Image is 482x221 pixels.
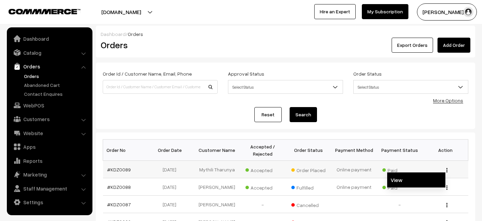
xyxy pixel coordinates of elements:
[22,73,90,80] a: Orders
[9,99,90,112] a: WebPOS
[9,32,90,45] a: Dashboard
[446,185,447,190] img: Menu
[382,165,417,174] span: Paid
[254,107,282,122] a: Reset
[463,7,473,17] img: user
[240,140,286,161] th: Accepted / Rejected
[103,140,149,161] th: Order No
[382,182,417,191] span: Paid
[291,200,326,209] span: Cancelled
[291,165,326,174] span: Order Placed
[107,201,131,207] a: #KDZ0087
[101,31,126,37] a: Dashboard
[9,47,90,59] a: Catalog
[387,172,445,187] a: View
[194,178,240,196] td: [PERSON_NAME]
[9,182,90,195] a: Staff Management
[291,182,326,191] span: Fulfilled
[437,38,470,53] a: Add Order
[433,97,463,103] a: More Options
[422,140,468,161] th: Action
[149,140,194,161] th: Order Date
[353,80,468,94] span: Select Status
[331,140,377,161] th: Payment Method
[417,3,477,21] button: [PERSON_NAME] S…
[362,4,408,19] a: My Subscription
[22,90,90,97] a: Contact Enquires
[290,107,317,122] button: Search
[314,4,356,19] a: Hire an Expert
[245,182,280,191] span: Accepted
[286,140,331,161] th: Order Status
[9,168,90,181] a: Marketing
[107,167,131,172] a: #KDZ0089
[194,196,240,213] td: [PERSON_NAME]
[9,155,90,167] a: Reports
[9,141,90,153] a: Apps
[101,30,470,38] div: /
[9,9,80,14] img: COMMMERCE
[149,178,194,196] td: [DATE]
[107,184,131,190] a: #KDZ0088
[149,196,194,213] td: [DATE]
[103,70,192,77] label: Order Id / Customer Name, Email, Phone
[377,140,422,161] th: Payment Status
[149,161,194,178] td: [DATE]
[354,81,468,93] span: Select Status
[353,70,382,77] label: Order Status
[9,113,90,125] a: Customers
[9,60,90,73] a: Orders
[331,178,377,196] td: Online payment
[228,80,343,94] span: Select Status
[331,161,377,178] td: Online payment
[194,161,240,178] td: Mythili Tharunya
[9,196,90,208] a: Settings
[377,196,422,213] td: -
[22,81,90,89] a: Abandoned Cart
[446,203,447,207] img: Menu
[9,7,68,15] a: COMMMERCE
[228,70,264,77] label: Approval Status
[194,140,240,161] th: Customer Name
[228,81,343,93] span: Select Status
[392,38,433,53] button: Export Orders
[240,196,286,213] td: -
[9,127,90,139] a: Website
[103,80,218,94] input: Order Id / Customer Name / Customer Email / Customer Phone
[77,3,165,21] button: [DOMAIN_NAME]
[101,40,217,50] h2: Orders
[128,31,143,37] span: Orders
[446,168,447,172] img: Menu
[245,165,280,174] span: Accepted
